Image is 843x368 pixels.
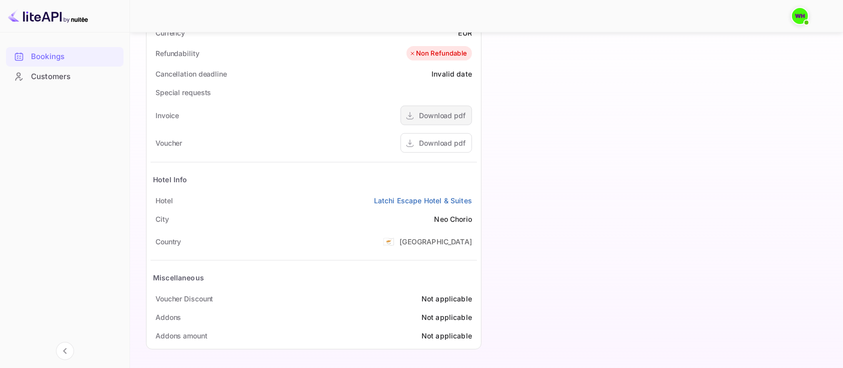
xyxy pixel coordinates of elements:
[6,47,123,66] a: Bookings
[155,312,181,322] div: Addons
[155,236,181,247] div: Country
[153,272,204,283] div: Miscellaneous
[458,28,472,38] div: EUR
[155,28,185,38] div: Currency
[6,67,123,87] div: Customers
[399,236,472,247] div: [GEOGRAPHIC_DATA]
[155,48,199,59] div: Refundability
[153,174,187,185] div: Hotel Info
[6,47,123,67] div: Bookings
[6,67,123,86] a: Customers
[31,71,118,83] div: Customers
[383,232,394,250] span: United States
[155,69,227,79] div: Cancellation deadline
[421,330,472,341] div: Not applicable
[56,342,74,360] button: Collapse navigation
[155,110,179,121] div: Invoice
[155,195,173,206] div: Hotel
[155,330,207,341] div: Addons amount
[31,51,118,63] div: Bookings
[431,69,472,79] div: Invalid date
[792,8,808,24] img: walid harrass
[434,214,472,224] div: Neo Chorio
[155,138,182,148] div: Voucher
[421,293,472,304] div: Not applicable
[419,138,465,148] div: Download pdf
[409,49,467,59] div: Non Refundable
[155,214,169,224] div: City
[421,312,472,322] div: Not applicable
[374,195,472,206] a: Latchi Escape Hotel & Suites
[8,8,88,24] img: LiteAPI logo
[419,110,465,121] div: Download pdf
[155,87,211,98] div: Special requests
[155,293,213,304] div: Voucher Discount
